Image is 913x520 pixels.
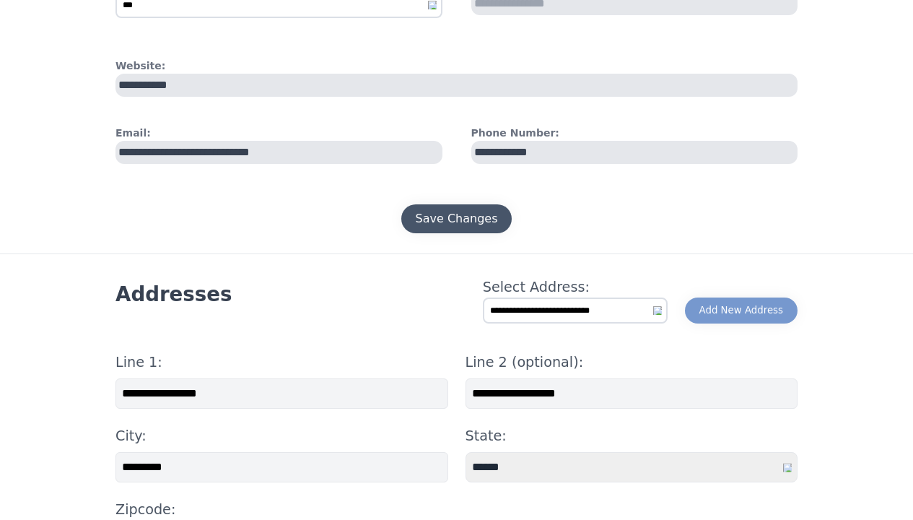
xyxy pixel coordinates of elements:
h4: Phone Number: [471,126,798,141]
h4: Zipcode: [115,500,448,520]
button: Add New Address [685,298,798,324]
h4: Select Address: [483,277,668,298]
h4: State: [466,426,798,446]
h3: Addresses [115,282,232,308]
button: Save Changes [401,204,512,233]
h4: Line 1: [115,352,448,373]
h4: City: [115,426,448,446]
h4: Line 2 (optional): [466,352,798,373]
div: Add New Address [699,303,783,318]
h4: Website: [115,58,798,74]
div: Save Changes [416,210,498,227]
h4: Email: [115,126,442,141]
